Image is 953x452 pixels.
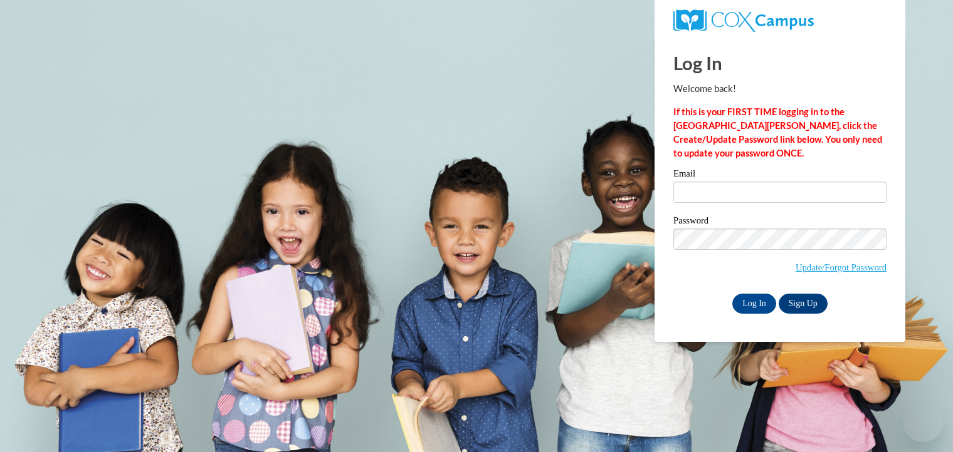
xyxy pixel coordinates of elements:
input: Log In [732,294,776,314]
h1: Log In [673,50,887,76]
p: Welcome back! [673,82,887,96]
a: Update/Forgot Password [796,262,887,272]
iframe: Button to launch messaging window [903,402,943,442]
img: COX Campus [673,9,814,32]
a: Sign Up [779,294,828,314]
label: Email [673,169,887,182]
label: Password [673,216,887,229]
a: COX Campus [673,9,887,32]
strong: If this is your FIRST TIME logging in to the [GEOGRAPHIC_DATA][PERSON_NAME], click the Create/Upd... [673,106,882,158]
